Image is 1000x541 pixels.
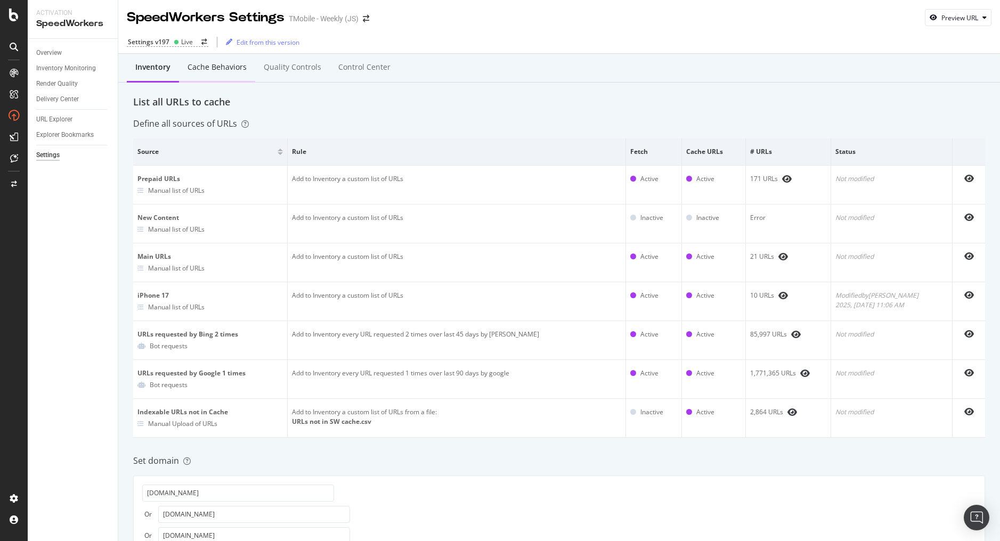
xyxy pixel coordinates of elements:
div: Active [640,330,658,339]
div: Inactive [640,213,663,223]
a: URL Explorer [36,114,110,125]
div: Delivery Center [36,94,79,105]
div: arrow-right-arrow-left [363,15,369,22]
div: Live [181,37,193,46]
span: Rule [292,147,619,157]
button: Edit from this version [222,34,299,51]
div: Not modified [835,330,948,339]
div: New Content [137,213,283,223]
div: Modified by [PERSON_NAME] 2025, [DATE] 11:06 AM [835,291,948,310]
td: Error [746,204,831,243]
div: Active [696,291,714,300]
div: Activation [36,9,109,18]
div: iPhone 17 [137,291,283,300]
div: SpeedWorkers Settings [127,9,284,27]
div: Or [142,531,154,540]
div: Main URLs [137,252,283,261]
div: List all URLs to cache [133,95,985,109]
span: # URLs [750,147,824,157]
div: 21 URLs [750,252,826,261]
div: TMobile - Weekly (JS) [289,13,359,24]
div: Active [640,174,658,184]
div: Set domain [133,455,985,467]
div: eye [964,291,974,299]
div: Quality Controls [264,62,321,72]
div: Inventory Monitoring [36,63,96,74]
div: Manual list of URLs [148,186,205,195]
button: Preview URL [925,9,991,26]
div: Or [142,510,154,519]
div: URLs requested by Google 1 times [137,368,283,378]
div: 10 URLs [750,291,826,300]
div: Active [640,252,658,261]
div: 2,864 URLs [750,407,826,417]
div: URLs requested by Bing 2 times [137,330,283,339]
span: Status [835,147,945,157]
span: Cache URLs [686,147,738,157]
div: 171 URLs [750,174,826,184]
div: Define all sources of URLs [133,118,249,130]
div: eye [964,330,974,338]
div: eye [782,175,792,183]
div: Indexable URLs not in Cache [137,407,283,417]
td: Add to Inventory a custom list of URLs [288,166,626,204]
div: arrow-right-arrow-left [201,39,207,45]
div: Open Intercom Messenger [964,505,989,530]
div: Explorer Bookmarks [36,129,94,141]
div: eye [778,252,788,261]
div: Bot requests [150,341,188,350]
div: Not modified [835,252,948,261]
div: eye [791,330,801,339]
div: Render Quality [36,78,78,89]
div: Settings [36,150,60,161]
div: Overview [36,47,62,59]
td: Add to Inventory a custom list of URLs [288,243,626,282]
div: Manual list of URLs [148,264,205,273]
div: Active [696,252,714,261]
span: Fetch [630,147,674,157]
a: Render Quality [36,78,110,89]
div: Not modified [835,368,948,378]
div: SpeedWorkers [36,18,109,30]
td: Add to Inventory a custom list of URLs [288,282,626,321]
div: 1,771,365 URLs [750,368,826,378]
div: Inactive [696,213,719,223]
div: Prepaid URLs [137,174,283,184]
div: eye [800,369,810,378]
div: Active [696,330,714,339]
div: eye [964,252,974,260]
td: Add to Inventory a custom list of URLs [288,204,626,243]
div: Active [696,407,714,417]
div: Not modified [835,174,948,184]
div: Cache behaviors [188,62,247,72]
div: Inactive [640,407,663,417]
div: eye [778,291,788,300]
div: Not modified [835,213,948,223]
a: Settings [36,150,110,161]
div: Edit from this version [237,38,299,47]
div: Manual Upload of URLs [148,419,217,428]
div: Add to Inventory a custom list of URLs from a file: [292,407,621,417]
div: 85,997 URLs [750,330,826,339]
div: eye [964,407,974,416]
div: Active [640,368,658,378]
div: Active [696,174,714,184]
div: Active [696,368,714,378]
div: eye [964,174,974,183]
div: eye [964,368,974,377]
div: eye [964,213,974,222]
div: eye [787,408,797,416]
div: URLs not in SW cache.csv [292,417,621,427]
a: Delivery Center [36,94,110,105]
div: Not modified [835,407,948,417]
div: Active [640,291,658,300]
a: Overview [36,47,110,59]
div: Control Center [338,62,391,72]
div: Settings v197 [128,37,169,46]
div: Preview URL [941,13,978,22]
a: Explorer Bookmarks [36,129,110,141]
div: URL Explorer [36,114,72,125]
span: Source [137,147,275,157]
div: Inventory [135,62,170,72]
div: Manual list of URLs [148,302,205,312]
